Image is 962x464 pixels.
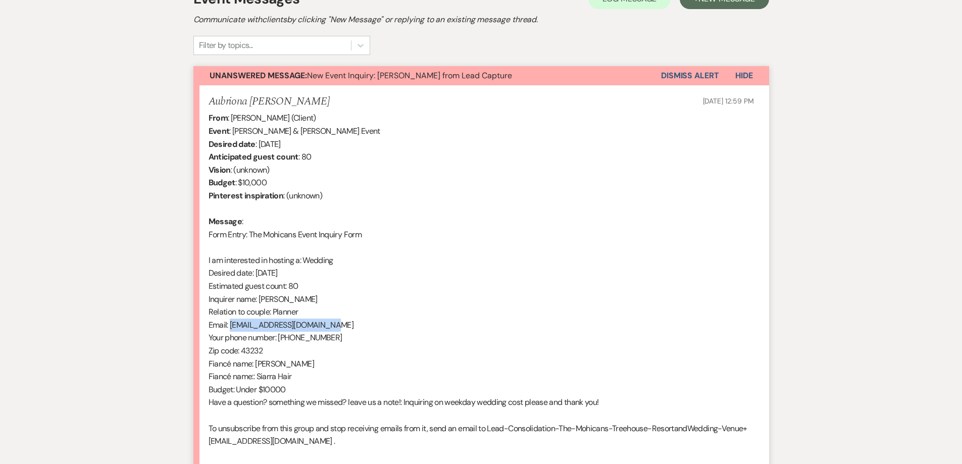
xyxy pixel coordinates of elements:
[209,126,230,136] b: Event
[703,96,754,106] span: [DATE] 12:59 PM
[193,14,769,26] h2: Communicate with clients by clicking "New Message" or replying to an existing message thread.
[209,151,298,162] b: Anticipated guest count
[661,66,719,85] button: Dismiss Alert
[209,190,284,201] b: Pinterest inspiration
[209,216,242,227] b: Message
[719,66,769,85] button: Hide
[199,39,253,51] div: Filter by topics...
[193,66,661,85] button: Unanswered Message:New Event Inquiry: [PERSON_NAME] from Lead Capture
[209,139,256,149] b: Desired date
[209,113,228,123] b: From
[209,165,231,175] b: Vision
[210,70,512,81] span: New Event Inquiry: [PERSON_NAME] from Lead Capture
[735,70,753,81] span: Hide
[210,70,307,81] strong: Unanswered Message:
[209,112,754,460] div: : [PERSON_NAME] (Client) : [PERSON_NAME] & [PERSON_NAME] Event : [DATE] : 80 : (unknown) : $10,00...
[209,95,330,108] h5: Aubriona [PERSON_NAME]
[209,177,235,188] b: Budget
